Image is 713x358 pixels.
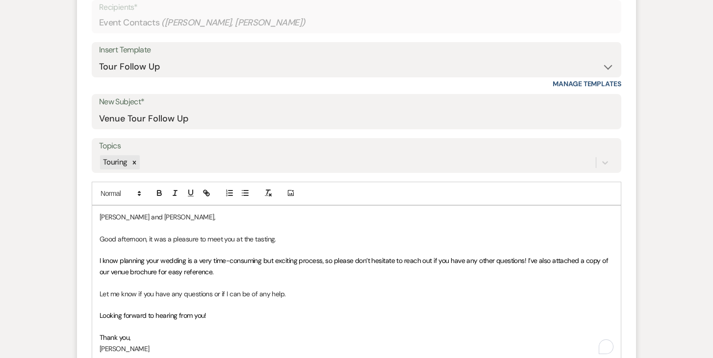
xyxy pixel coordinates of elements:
[100,256,610,276] span: I know planning your wedding is a very time-consuming but exciting process, so please don’t hesit...
[100,155,129,169] div: Touring
[99,13,614,32] div: Event Contacts
[161,16,306,29] span: ( [PERSON_NAME], [PERSON_NAME] )
[100,333,130,342] span: Thank you,
[99,1,614,14] p: Recipients*
[553,79,621,88] a: Manage Templates
[100,212,613,222] p: [PERSON_NAME] and [PERSON_NAME],
[99,43,614,57] div: Insert Template
[99,95,614,109] label: New Subject*
[100,288,613,299] p: Let me know if you have any questions or if I can be of any help.
[100,311,206,320] span: Looking forward to hearing from you!
[100,234,613,244] p: Good afternoon, it was a pleasure to meet you at the tasting.
[99,139,614,153] label: Topics
[100,343,613,354] p: [PERSON_NAME]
